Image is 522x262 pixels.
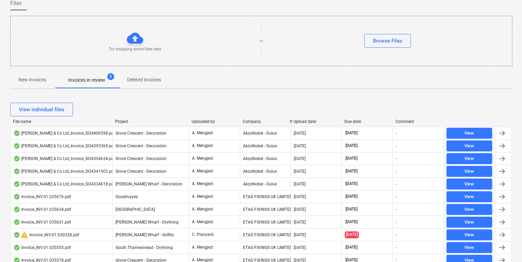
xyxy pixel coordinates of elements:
[294,220,306,225] div: [DATE]
[364,34,411,48] button: Browse Files
[240,191,291,202] div: ETAG FIXINGS UK LIMITED
[116,245,173,250] span: South Thamesmead - Drylining
[465,142,474,150] div: View
[192,168,213,174] p: A. Mengjezi
[13,130,20,136] div: OCR finished
[396,220,397,225] div: -
[396,207,397,212] div: -
[294,207,306,212] div: [DATE]
[488,229,522,262] iframe: Chat Widget
[13,232,20,238] div: OCR finished
[13,143,115,149] div: [PERSON_NAME] & Co Ltd_Invoice_SI34393369.pdf
[10,103,73,116] button: View individual files
[345,181,358,187] span: [DATE]
[13,181,115,187] div: [PERSON_NAME] & Co Ltd_Invoice_SI34334618.pdf
[294,245,306,250] div: [DATE]
[465,206,474,214] div: View
[259,38,263,44] p: or
[192,119,237,124] div: Uploaded by
[465,180,474,188] div: View
[13,194,20,200] div: OCR finished
[294,131,306,136] div: [DATE]
[10,16,512,66] div: Try dropping some files hereorBrowse Files
[465,155,474,163] div: View
[192,143,213,149] p: A. Mengjezi
[345,206,358,212] span: [DATE]
[465,168,474,175] div: View
[116,156,167,161] span: Grove Crescent - Decoration
[116,207,155,212] span: Camden Goods Yard
[447,128,492,139] button: View
[127,76,161,83] p: Deleted invoices
[396,194,397,199] div: -
[396,144,397,148] div: -
[115,119,186,124] div: Project
[345,168,358,174] span: [DATE]
[294,232,306,237] div: [DATE]
[20,231,28,239] span: warning
[240,166,291,177] div: AkzoNobel - Dulux
[240,140,291,151] div: AkzoNobel - Dulux
[396,131,397,136] div: -
[345,143,358,149] span: [DATE]
[345,231,359,238] span: [DATE]
[294,194,306,199] div: [DATE]
[116,182,182,186] span: Montgomery's Wharf - Decoration
[13,207,71,212] div: Invoice_INV.01.035634.pdf
[192,232,214,238] p: C. Planyard
[465,129,474,137] div: View
[465,244,474,252] div: View
[345,130,358,136] span: [DATE]
[396,245,397,250] div: -
[396,169,397,174] div: -
[13,119,110,124] div: File name
[294,169,306,174] div: [DATE]
[13,219,20,225] div: OCR finished
[447,191,492,202] button: View
[240,179,291,190] div: AkzoNobel - Dulux
[240,153,291,164] div: AkzoNobel - Dulux
[13,245,71,250] div: Invoice_INV.01.035555.pdf
[192,181,213,187] p: A. Mengjezi
[13,156,115,161] div: [PERSON_NAME] & Co Ltd_Invoice_SI34354634.pdf
[447,166,492,177] button: View
[13,219,71,225] div: Invoice_INV.01.035631.pdf
[13,181,20,187] div: OCR finished
[13,156,20,161] div: OCR finished
[107,73,114,80] span: 3
[13,143,20,149] div: OCR finished
[345,219,358,225] span: [DATE]
[345,244,358,250] span: [DATE]
[396,156,397,161] div: -
[447,140,492,151] button: View
[344,119,390,124] div: Due date
[13,130,115,136] div: [PERSON_NAME] & Co Ltd_Invoice_SI34406598.pdf
[447,217,492,228] button: View
[68,77,105,84] p: Invoices in review
[116,220,179,225] span: Montgomery's Wharf - Drylining
[19,76,46,83] p: New invoices
[116,131,167,136] span: Grove Crescent - Decoration
[447,229,492,240] button: View
[13,169,115,174] div: [PERSON_NAME] & Co Ltd_Invoice_SI34341903.pdf
[345,194,358,200] span: [DATE]
[373,36,402,45] div: Browse Files
[294,182,306,186] div: [DATE]
[447,153,492,164] button: View
[396,119,441,124] div: Comment
[240,242,291,253] div: ETAG FIXINGS UK LIMITED
[294,119,339,124] div: Upload date
[13,207,20,212] div: OCR finished
[345,156,358,161] span: [DATE]
[447,179,492,190] button: View
[13,169,20,174] div: OCR finished
[240,217,291,228] div: ETAG FIXINGS UK LIMITED
[116,144,167,148] span: Grove Crescent - Decoration
[447,204,492,215] button: View
[294,144,306,148] div: [DATE]
[192,219,213,225] p: A. Mengjezi
[465,218,474,226] div: View
[240,128,291,139] div: AkzoNobel - Dulux
[13,245,20,250] div: OCR finished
